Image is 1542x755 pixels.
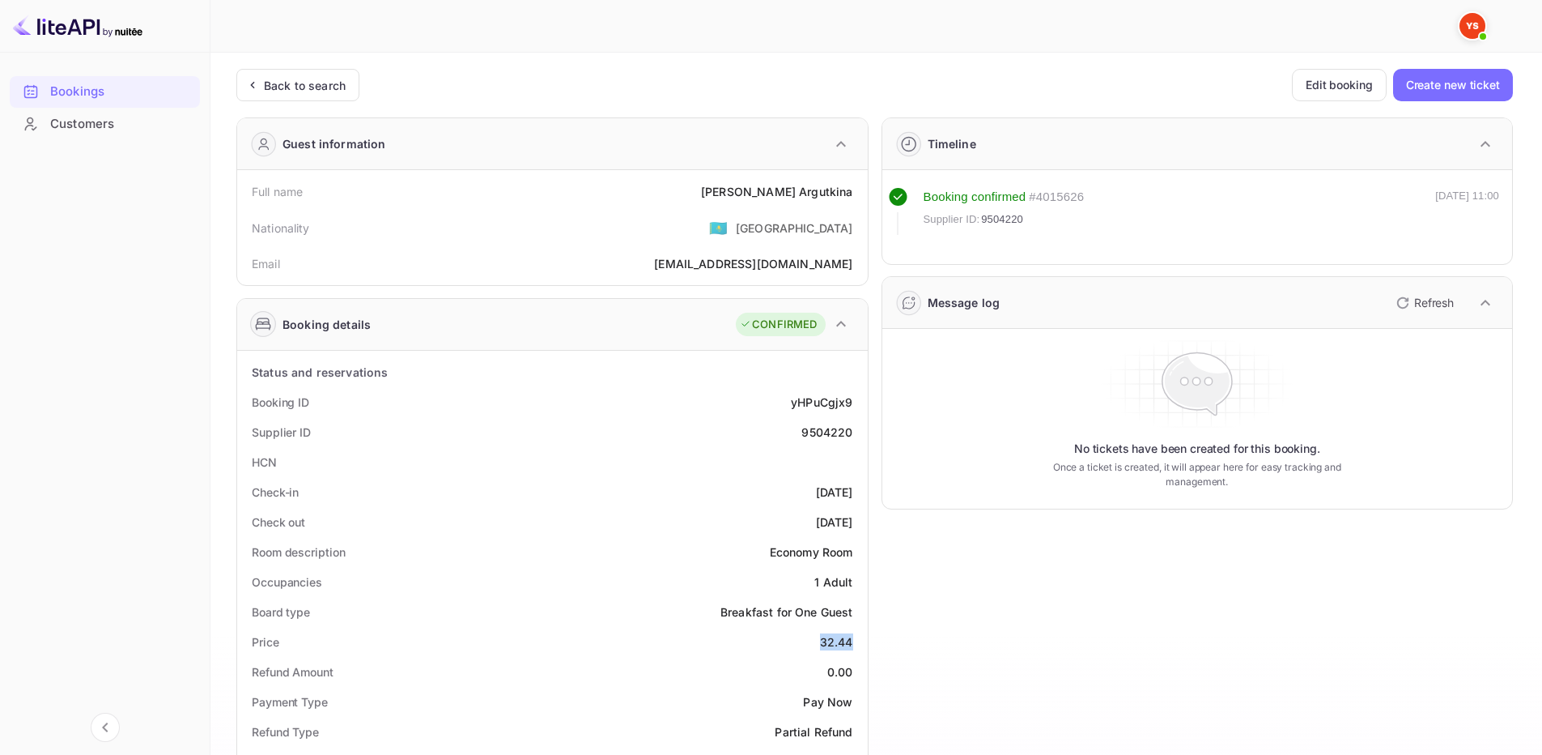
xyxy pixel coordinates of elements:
[740,317,817,333] div: CONFIRMED
[252,220,310,237] div: Nationality
[1027,460,1366,489] p: Once a ticket is created, it will appear here for easy tracking and management.
[814,574,852,591] div: 1 Adult
[252,183,303,200] div: Full name
[770,544,853,561] div: Economy Room
[10,109,200,140] div: Customers
[252,454,277,471] div: HCN
[252,484,299,501] div: Check-in
[827,663,853,680] div: 0.00
[816,514,853,531] div: [DATE]
[252,663,333,680] div: Refund Amount
[820,633,853,650] div: 32.44
[775,723,852,740] div: Partial Refund
[1292,69,1387,101] button: Edit booking
[1459,13,1485,39] img: Yandex Support
[803,693,852,710] div: Pay Now
[252,424,311,441] div: Supplier ID
[10,76,200,108] div: Bookings
[791,394,852,411] div: yHPuCgjx9
[252,255,280,272] div: Email
[252,574,322,591] div: Occupancies
[252,514,305,531] div: Check out
[252,693,328,710] div: Payment Type
[736,220,853,237] div: [GEOGRAPHIC_DATA]
[924,211,980,228] span: Supplier ID:
[252,544,345,561] div: Room description
[709,213,728,242] span: United States
[924,188,1026,207] div: Booking confirmed
[10,76,200,106] a: Bookings
[1393,69,1513,101] button: Create new ticket
[701,183,852,200] div: [PERSON_NAME] Argutkina
[720,604,852,621] div: Breakfast for One Guest
[91,713,120,742] button: Collapse navigation
[801,424,852,441] div: 9504220
[252,723,319,740] div: Refund Type
[13,13,142,39] img: LiteAPI logo
[1435,188,1499,235] div: [DATE] 11:00
[1414,294,1454,311] p: Refresh
[928,135,976,152] div: Timeline
[264,77,346,94] div: Back to search
[282,316,371,333] div: Booking details
[252,364,388,381] div: Status and reservations
[1029,188,1084,207] div: # 4015626
[1387,290,1460,316] button: Refresh
[928,294,1000,311] div: Message log
[50,115,192,134] div: Customers
[654,255,852,272] div: [EMAIL_ADDRESS][DOMAIN_NAME]
[252,633,279,650] div: Price
[252,394,309,411] div: Booking ID
[10,109,200,139] a: Customers
[816,484,853,501] div: [DATE]
[282,135,386,152] div: Guest information
[1074,441,1320,457] p: No tickets have been created for this booking.
[981,211,1023,228] span: 9504220
[50,83,192,101] div: Bookings
[252,604,310,621] div: Board type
